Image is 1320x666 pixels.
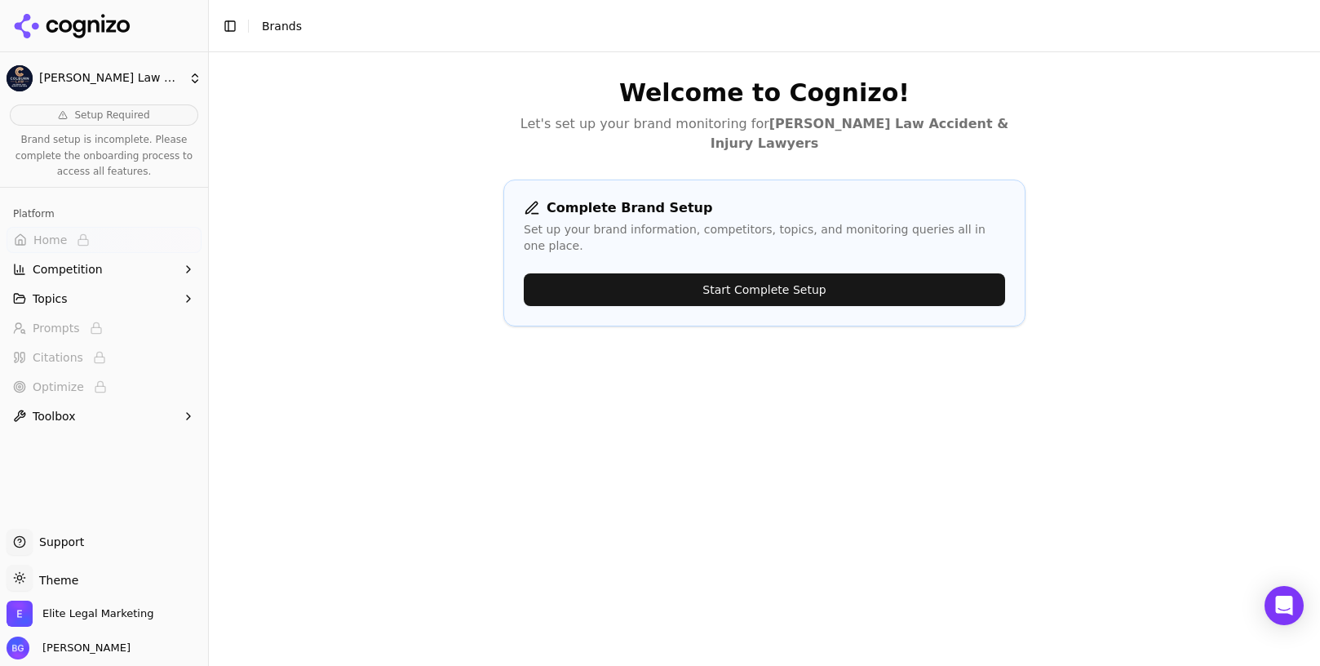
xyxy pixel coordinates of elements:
span: Setup Required [74,109,149,122]
nav: breadcrumb [262,18,302,34]
div: Set up your brand information, competitors, topics, and monitoring queries all in one place. [524,221,1005,254]
button: Open user button [7,637,131,659]
h1: Welcome to Cognizo! [503,78,1025,108]
button: Open organization switcher [7,601,153,627]
strong: [PERSON_NAME] Law Accident & Injury Lawyers [711,116,1008,151]
span: Theme [33,574,78,587]
button: Competition [7,256,202,282]
span: Citations [33,349,83,366]
button: Start Complete Setup [524,273,1005,306]
span: Competition [33,261,103,277]
span: [PERSON_NAME] [36,641,131,655]
div: Complete Brand Setup [524,200,1005,216]
img: Brian Gomez [7,637,29,659]
button: Topics [7,286,202,312]
span: Brands [262,20,302,33]
p: Let's set up your brand monitoring for [503,114,1025,153]
span: Topics [33,291,68,307]
span: Elite Legal Marketing [42,606,153,621]
span: [PERSON_NAME] Law Accident & Injury Lawyers [39,71,182,86]
span: Optimize [33,379,84,395]
div: Open Intercom Messenger [1265,586,1304,625]
button: Toolbox [7,403,202,429]
span: Home [33,232,67,248]
img: Elite Legal Marketing [7,601,33,627]
span: Prompts [33,320,80,336]
div: Platform [7,201,202,227]
span: Support [33,534,84,550]
span: Toolbox [33,408,76,424]
img: Colburn Law Accident & Injury Lawyers [7,65,33,91]
p: Brand setup is incomplete. Please complete the onboarding process to access all features. [10,132,198,180]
